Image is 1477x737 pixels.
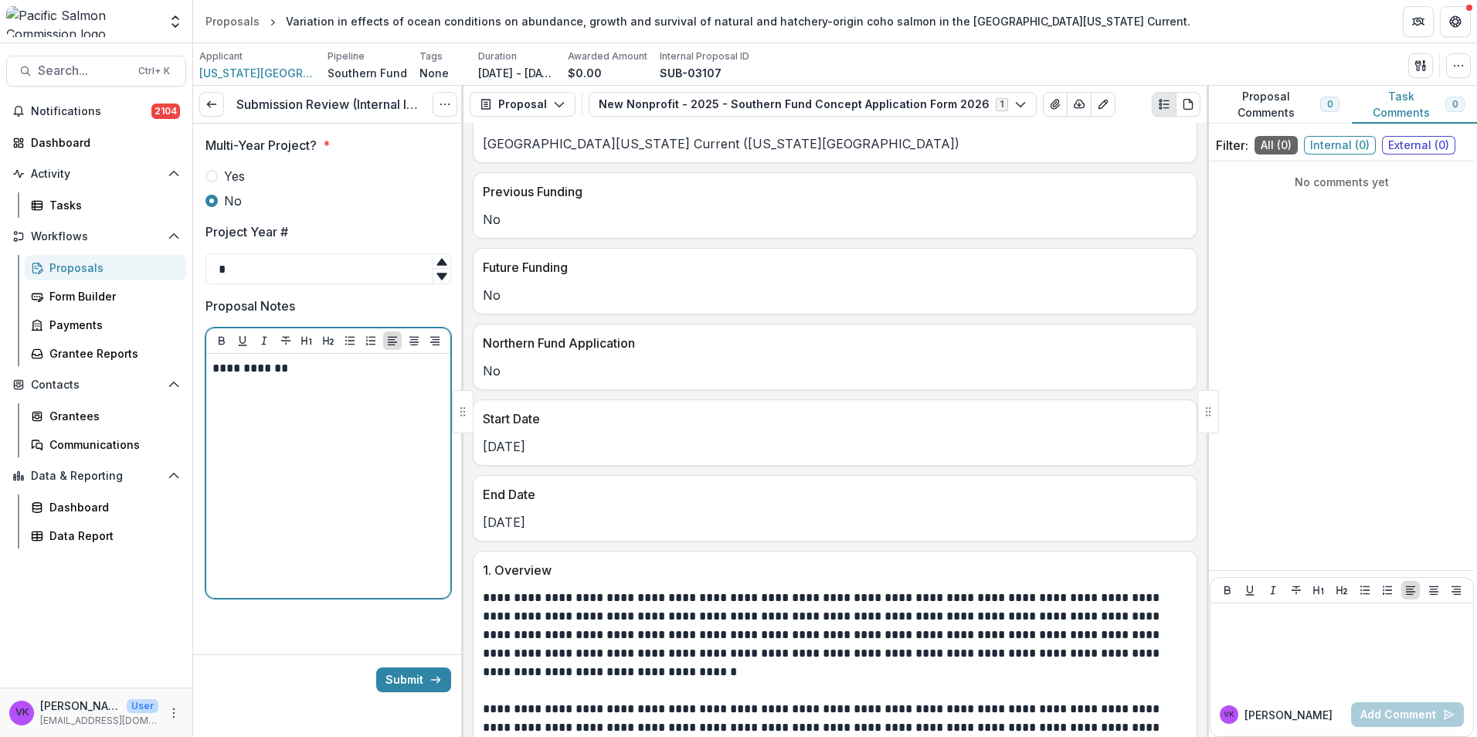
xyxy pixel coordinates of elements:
[568,65,602,81] p: $0.00
[1333,581,1351,599] button: Heading 2
[1218,581,1237,599] button: Bold
[1351,702,1464,727] button: Add Comment
[224,192,242,210] span: No
[426,331,444,350] button: Align Right
[6,372,186,397] button: Open Contacts
[470,92,576,117] button: Proposal
[478,65,555,81] p: [DATE] - [DATE]
[165,6,186,37] button: Open entity switcher
[362,331,380,350] button: Ordered List
[6,130,186,155] a: Dashboard
[277,331,295,350] button: Strike
[341,331,359,350] button: Bullet List
[419,49,443,63] p: Tags
[483,258,1181,277] p: Future Funding
[1244,707,1333,723] p: [PERSON_NAME]
[6,161,186,186] button: Open Activity
[49,528,174,544] div: Data Report
[1207,86,1352,124] button: Proposal Comments
[297,331,316,350] button: Heading 1
[1264,581,1282,599] button: Italicize
[165,704,183,722] button: More
[660,49,749,63] p: Internal Proposal ID
[233,331,252,350] button: Underline
[205,297,295,315] p: Proposal Notes
[49,197,174,213] div: Tasks
[6,6,158,37] img: Pacific Salmon Commission logo
[31,105,151,118] span: Notifications
[151,104,180,119] span: 2104
[1403,6,1434,37] button: Partners
[1176,92,1200,117] button: PDF view
[568,49,647,63] p: Awarded Amount
[483,513,1187,532] p: [DATE]
[319,331,338,350] button: Heading 2
[1091,92,1115,117] button: Edit as form
[405,331,423,350] button: Align Center
[25,192,186,218] a: Tasks
[478,49,517,63] p: Duration
[6,224,186,249] button: Open Workflows
[1241,581,1259,599] button: Underline
[49,317,174,333] div: Payments
[286,13,1190,29] div: Variation in effects of ocean conditions on abundance, growth and survival of natural and hatcher...
[483,409,1181,428] p: Start Date
[1309,581,1328,599] button: Heading 1
[49,288,174,304] div: Form Builder
[1152,92,1177,117] button: Plaintext view
[433,92,457,117] button: Options
[1043,92,1068,117] button: View Attached Files
[25,494,186,520] a: Dashboard
[49,260,174,276] div: Proposals
[483,362,1187,380] p: No
[31,470,161,483] span: Data & Reporting
[1356,581,1374,599] button: Bullet List
[1424,581,1443,599] button: Align Center
[6,464,186,488] button: Open Data & Reporting
[25,255,186,280] a: Proposals
[135,63,173,80] div: Ctrl + K
[1378,581,1397,599] button: Ordered List
[25,312,186,338] a: Payments
[25,403,186,429] a: Grantees
[212,331,231,350] button: Bold
[483,485,1181,504] p: End Date
[483,210,1187,229] p: No
[1382,136,1455,155] span: External ( 0 )
[483,182,1181,201] p: Previous Funding
[1452,99,1458,110] span: 0
[49,499,174,515] div: Dashboard
[660,65,722,81] p: SUB-03107
[15,708,29,718] div: Victor Keong
[49,345,174,362] div: Grantee Reports
[483,561,1181,579] p: 1. Overview
[328,49,365,63] p: Pipeline
[40,714,158,728] p: [EMAIL_ADDRESS][DOMAIN_NAME]
[1401,581,1420,599] button: Align Left
[6,99,186,124] button: Notifications2104
[1447,581,1465,599] button: Align Right
[1352,86,1477,124] button: Task Comments
[589,92,1037,117] button: New Nonprofit - 2025 - Southern Fund Concept Application Form 20261
[483,134,1187,153] p: [GEOGRAPHIC_DATA][US_STATE] Current ([US_STATE][GEOGRAPHIC_DATA])
[376,667,451,692] button: Submit
[224,167,245,185] span: Yes
[25,284,186,309] a: Form Builder
[31,379,161,392] span: Contacts
[483,437,1187,456] p: [DATE]
[6,56,186,87] button: Search...
[1216,174,1468,190] p: No comments yet
[419,65,449,81] p: None
[1224,711,1234,718] div: Victor Keong
[49,436,174,453] div: Communications
[205,222,288,241] p: Project Year #
[483,286,1187,304] p: No
[255,331,273,350] button: Italicize
[199,65,315,81] a: [US_STATE][GEOGRAPHIC_DATA], Cooperative Institute for Marine Resources Studies (CIMERS)
[25,341,186,366] a: Grantee Reports
[25,432,186,457] a: Communications
[236,97,420,112] h3: Submission Review (Internal Info)
[199,49,243,63] p: Applicant
[40,698,121,714] p: [PERSON_NAME]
